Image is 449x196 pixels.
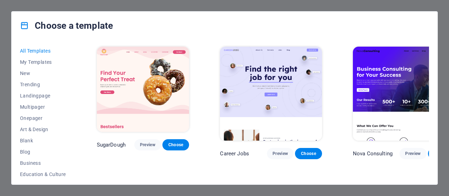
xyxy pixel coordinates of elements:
[20,171,66,177] span: Education & Culture
[295,148,322,159] button: Choose
[20,138,66,143] span: Blank
[220,47,322,141] img: Career Jobs
[140,142,155,148] span: Preview
[405,151,421,156] span: Preview
[20,70,66,76] span: New
[134,139,161,150] button: Preview
[20,79,66,90] button: Trending
[20,115,66,121] span: Onepager
[301,151,316,156] span: Choose
[20,127,66,132] span: Art & Design
[20,68,66,79] button: New
[20,149,66,155] span: Blog
[20,59,66,65] span: My Templates
[20,135,66,146] button: Blank
[20,82,66,87] span: Trending
[273,151,288,156] span: Preview
[20,104,66,110] span: Multipager
[20,48,66,54] span: All Templates
[267,148,294,159] button: Preview
[20,146,66,157] button: Blog
[20,90,66,101] button: Landingpage
[162,139,189,150] button: Choose
[97,141,126,148] p: SugarDough
[97,47,189,132] img: SugarDough
[20,169,66,180] button: Education & Culture
[353,150,393,157] p: Nova Consulting
[168,142,183,148] span: Choose
[20,113,66,124] button: Onepager
[20,20,113,31] h4: Choose a template
[400,148,426,159] button: Preview
[20,101,66,113] button: Multipager
[20,93,66,99] span: Landingpage
[220,150,249,157] p: Career Jobs
[20,45,66,56] button: All Templates
[20,157,66,169] button: Business
[20,124,66,135] button: Art & Design
[20,160,66,166] span: Business
[20,56,66,68] button: My Templates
